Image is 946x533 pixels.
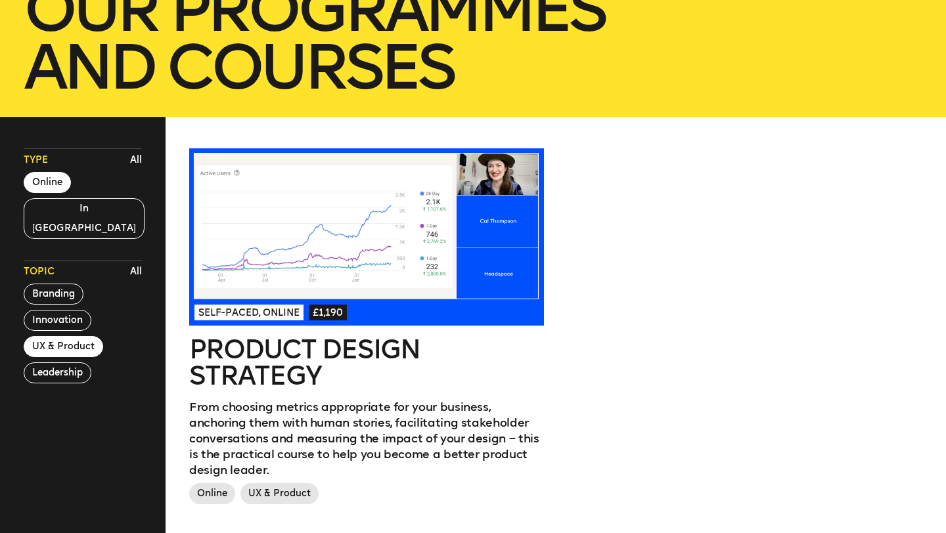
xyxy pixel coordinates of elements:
button: Leadership [24,362,91,383]
button: Branding [24,284,83,305]
button: Innovation [24,310,91,331]
a: Self-paced, Online£1,190Product Design StrategyFrom choosing metrics appropriate for your busines... [189,148,544,509]
button: All [127,262,145,282]
span: Topic [24,265,55,278]
button: In [GEOGRAPHIC_DATA] [24,198,145,239]
span: UX & Product [240,483,319,504]
span: Type [24,154,48,167]
span: Online [189,483,235,504]
p: From choosing metrics appropriate for your business, anchoring them with human stories, facilitat... [189,399,544,478]
span: Self-paced, Online [194,305,304,320]
span: £1,190 [309,305,347,320]
h2: Product Design Strategy [189,336,544,389]
button: All [127,150,145,170]
button: Online [24,172,71,193]
button: UX & Product [24,336,103,357]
